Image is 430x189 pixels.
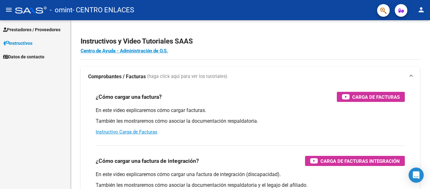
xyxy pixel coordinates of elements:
h2: Instructivos y Video Tutoriales SAAS [81,35,420,47]
strong: Comprobantes / Facturas [88,73,146,80]
span: Datos de contacto [3,53,44,60]
span: - CENTRO ENLACES [72,3,134,17]
button: Carga de Facturas [337,92,405,102]
span: Carga de Facturas Integración [320,157,400,165]
h3: ¿Cómo cargar una factura de integración? [96,157,199,165]
span: Carga de Facturas [352,93,400,101]
button: Carga de Facturas Integración [305,156,405,166]
a: Centro de Ayuda - Administración de O.S. [81,48,168,54]
span: Prestadores / Proveedores [3,26,60,33]
div: Open Intercom Messenger [409,168,424,183]
p: También les mostraremos cómo asociar la documentación respaldatoria y el legajo del afiliado. [96,182,405,189]
p: También les mostraremos cómo asociar la documentación respaldatoria. [96,118,405,125]
span: - omint [50,3,72,17]
mat-expansion-panel-header: Comprobantes / Facturas (haga click aquí para ver los tutoriales) [81,67,420,87]
span: Instructivos [3,40,32,47]
a: Instructivo Carga de Facturas [96,129,157,135]
p: En este video explicaremos cómo cargar facturas. [96,107,405,114]
span: (haga click aquí para ver los tutoriales) [147,73,227,80]
p: En este video explicaremos cómo cargar una factura de integración (discapacidad). [96,171,405,178]
mat-icon: menu [5,6,13,14]
h3: ¿Cómo cargar una factura? [96,92,162,101]
mat-icon: person [417,6,425,14]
